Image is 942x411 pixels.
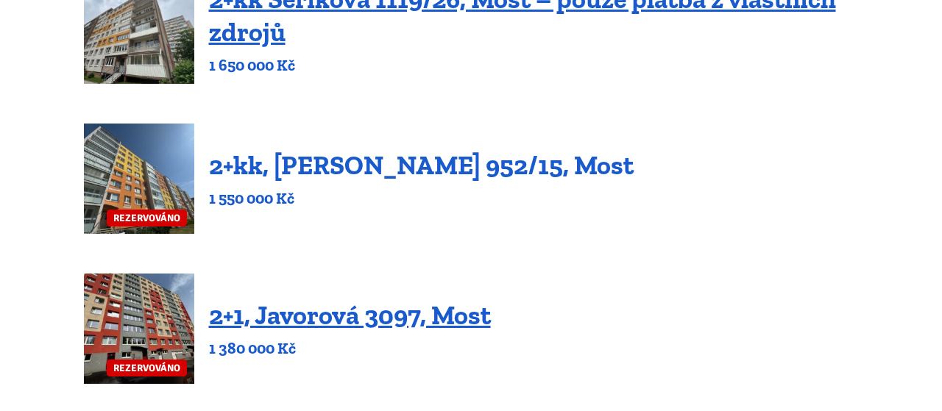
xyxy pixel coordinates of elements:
span: REZERVOVÁNO [107,210,187,226]
a: 2+1, Javorová 3097, Most [209,299,491,331]
p: 1 380 000 Kč [209,338,491,359]
p: 1 650 000 Kč [209,55,859,76]
a: REZERVOVÁNO [84,124,194,234]
p: 1 550 000 Kč [209,188,634,209]
a: 2+kk, [PERSON_NAME] 952/15, Most [209,149,634,181]
span: REZERVOVÁNO [107,360,187,376]
a: REZERVOVÁNO [84,274,194,384]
